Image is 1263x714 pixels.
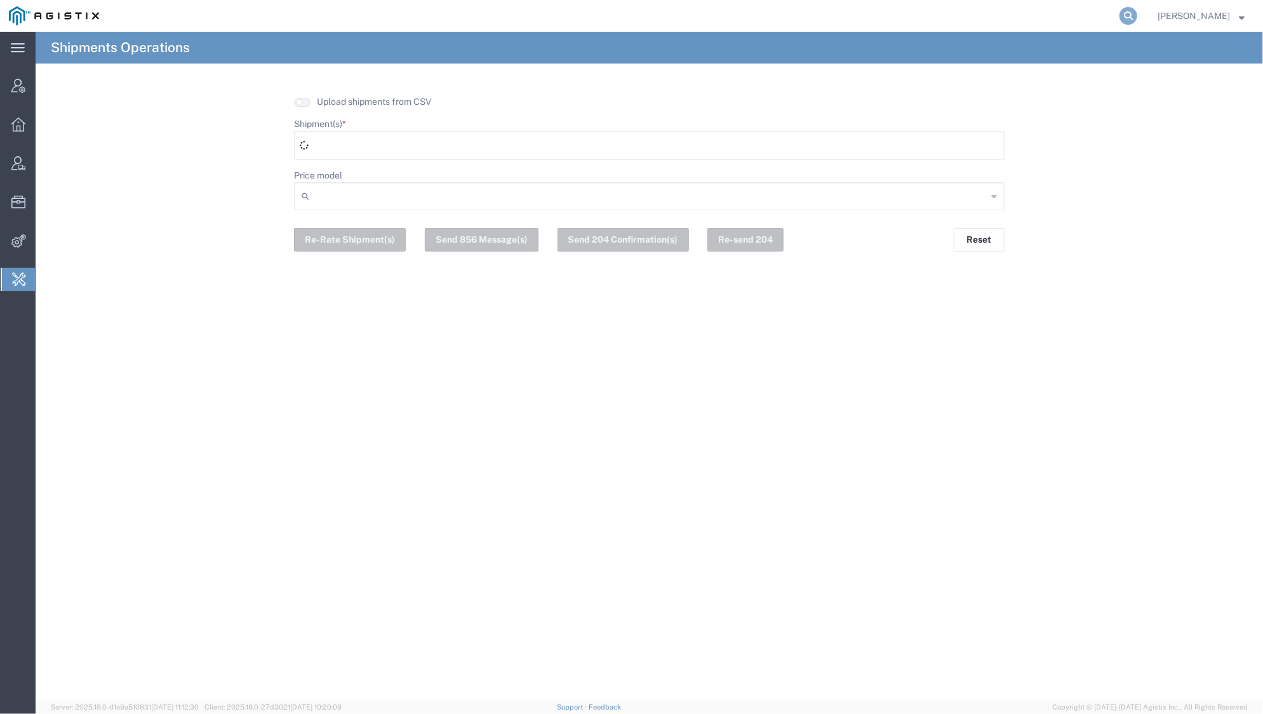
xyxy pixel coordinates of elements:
[589,703,621,711] a: Feedback
[51,703,199,711] span: Server: 2025.18.0-d1e9a510831
[954,228,1005,252] button: Reset
[1052,702,1248,713] span: Copyright © [DATE]-[DATE] Agistix Inc., All Rights Reserved
[557,703,589,711] a: Support
[204,703,342,711] span: Client: 2025.18.0-27d3021
[294,169,342,182] label: Price model
[51,32,190,64] h4: Shipments Operations
[151,703,199,711] span: [DATE] 11:12:30
[294,118,346,131] label: Shipment(s)
[317,95,431,109] label: Upload shipments from CSV
[1157,8,1245,24] button: [PERSON_NAME]
[1158,9,1230,23] span: Abbie Wilkiemeyer
[290,703,342,711] span: [DATE] 10:20:09
[9,6,99,25] img: logo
